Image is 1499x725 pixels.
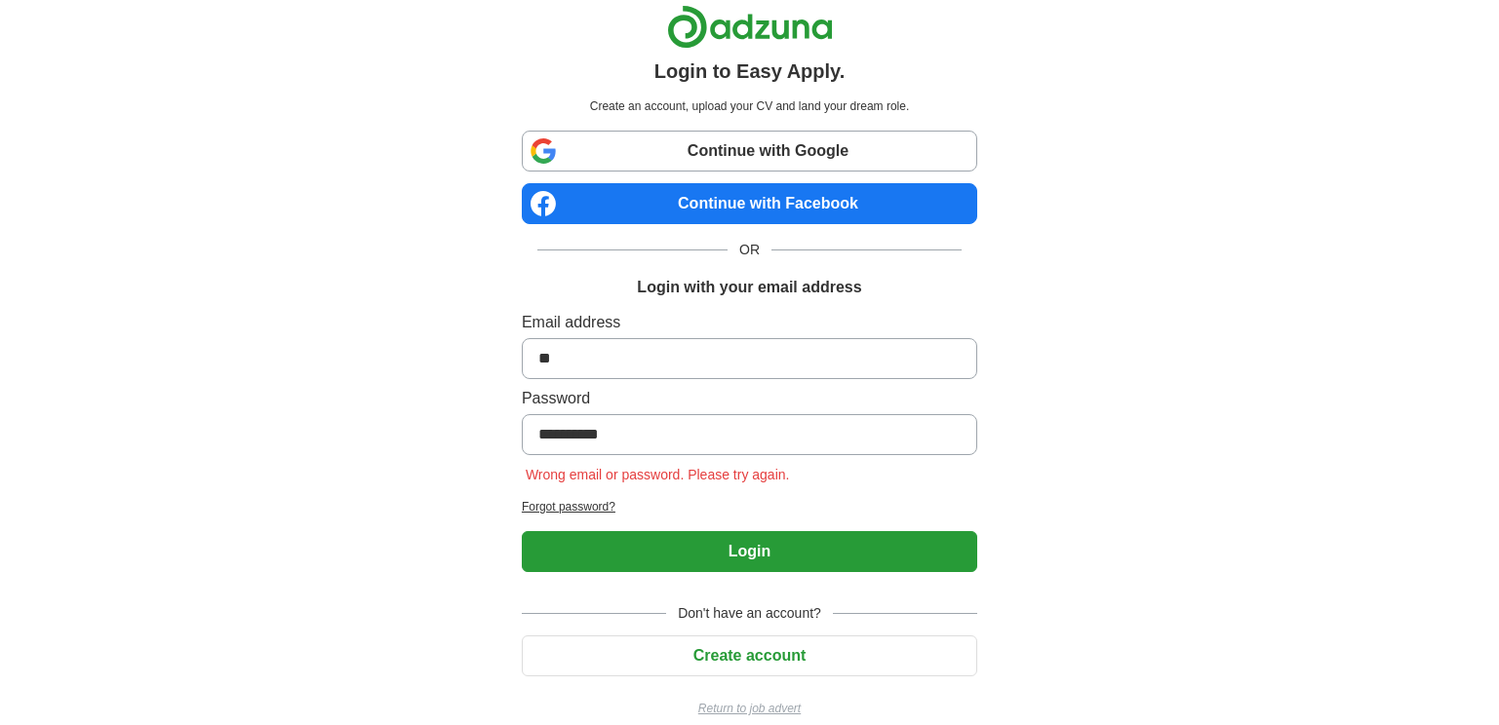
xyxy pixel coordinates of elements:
a: Create account [522,647,977,664]
a: Return to job advert [522,700,977,717]
a: Forgot password? [522,498,977,515]
a: Continue with Google [522,131,977,172]
h1: Login to Easy Apply. [654,57,846,86]
button: Create account [522,635,977,676]
button: Login [522,531,977,572]
span: Don't have an account? [666,603,833,624]
img: Adzuna logo [667,5,833,49]
span: Wrong email or password. Please try again. [522,467,794,482]
p: Create an account, upload your CV and land your dream role. [526,97,973,115]
h1: Login with your email address [637,276,861,299]
a: Continue with Facebook [522,183,977,224]
label: Email address [522,311,977,334]
label: Password [522,387,977,410]
span: OR [728,240,771,260]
